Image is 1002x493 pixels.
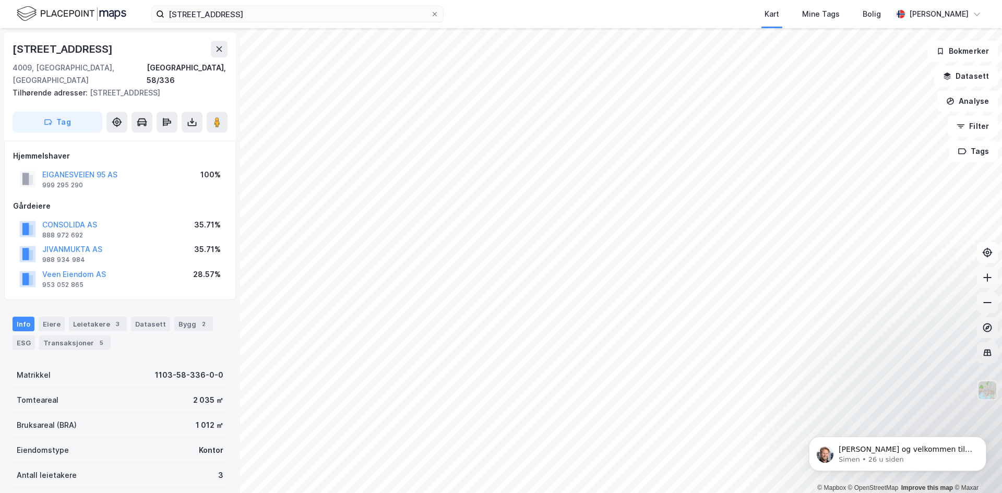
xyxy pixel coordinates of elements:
div: Kart [765,8,779,20]
div: Gårdeiere [13,200,227,212]
div: 888 972 692 [42,231,83,239]
div: Transaksjoner [39,335,111,350]
div: 100% [200,169,221,181]
div: 28.57% [193,268,221,281]
div: Matrikkel [17,369,51,381]
div: 988 934 984 [42,256,85,264]
button: Tag [13,112,102,133]
div: [PERSON_NAME] [909,8,969,20]
div: Info [13,317,34,331]
div: Eiendomstype [17,444,69,456]
div: Bruksareal (BRA) [17,419,77,431]
div: Hjemmelshaver [13,150,227,162]
a: OpenStreetMap [848,484,899,491]
div: Datasett [131,317,170,331]
div: [STREET_ADDRESS] [13,41,115,57]
div: 3 [112,319,123,329]
button: Tags [949,141,998,162]
img: Z [977,380,997,400]
input: Søk på adresse, matrikkel, gårdeiere, leietakere eller personer [164,6,431,22]
div: ESG [13,335,35,350]
div: 2 [198,319,209,329]
button: Bokmerker [927,41,998,62]
div: Antall leietakere [17,469,77,482]
div: Bygg [174,317,213,331]
div: 953 052 865 [42,281,83,289]
div: 4009, [GEOGRAPHIC_DATA], [GEOGRAPHIC_DATA] [13,62,147,87]
div: 999 295 290 [42,181,83,189]
div: 35.71% [194,243,221,256]
div: 3 [218,469,223,482]
span: Tilhørende adresser: [13,88,90,97]
div: 35.71% [194,219,221,231]
div: 1103-58-336-0-0 [155,369,223,381]
div: Leietakere [69,317,127,331]
div: Tomteareal [17,394,58,406]
img: logo.f888ab2527a4732fd821a326f86c7f29.svg [17,5,126,23]
a: Mapbox [817,484,846,491]
button: Datasett [934,66,998,87]
div: 2 035 ㎡ [193,394,223,406]
div: Mine Tags [802,8,840,20]
div: 1 012 ㎡ [196,419,223,431]
div: [STREET_ADDRESS] [13,87,219,99]
a: Improve this map [901,484,953,491]
div: Kontor [199,444,223,456]
div: Bolig [863,8,881,20]
div: [GEOGRAPHIC_DATA], 58/336 [147,62,228,87]
div: Eiere [39,317,65,331]
button: Analyse [937,91,998,112]
button: Filter [948,116,998,137]
div: 5 [96,338,106,348]
iframe: Intercom notifications melding [793,415,1002,488]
